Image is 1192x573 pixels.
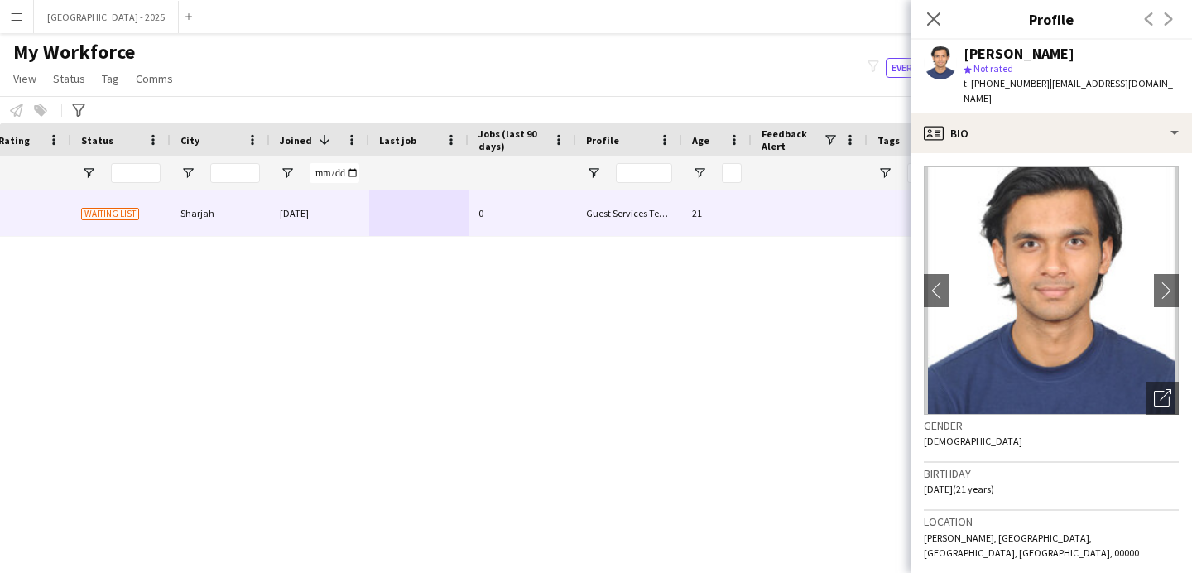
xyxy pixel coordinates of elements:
app-action-btn: Advanced filters [69,100,89,120]
button: Open Filter Menu [692,166,707,181]
span: My Workforce [13,40,135,65]
a: Status [46,68,92,89]
input: Age Filter Input [722,163,742,183]
h3: Gender [924,418,1179,433]
span: [PERSON_NAME], [GEOGRAPHIC_DATA], [GEOGRAPHIC_DATA], [GEOGRAPHIC_DATA], 00000 [924,532,1139,559]
h3: Location [924,514,1179,529]
input: Joined Filter Input [310,163,359,183]
input: Profile Filter Input [616,163,672,183]
span: Last job [379,134,416,147]
span: Tags [877,134,900,147]
div: Sharjah [171,190,270,236]
div: 0 [469,190,576,236]
span: Not rated [973,62,1013,75]
span: Jobs (last 90 days) [478,128,546,152]
a: Tag [95,68,126,89]
span: | [EMAIL_ADDRESS][DOMAIN_NAME] [964,77,1173,104]
span: Comms [136,71,173,86]
div: [DATE] [270,190,369,236]
div: Open photos pop-in [1146,382,1179,415]
span: Age [692,134,709,147]
button: Open Filter Menu [81,166,96,181]
input: Tags Filter Input [907,163,957,183]
span: Joined [280,134,312,147]
h3: Profile [911,8,1192,30]
span: Waiting list [81,208,139,220]
div: Guest Services Team [576,190,682,236]
input: City Filter Input [210,163,260,183]
img: Crew avatar or photo [924,166,1179,415]
a: View [7,68,43,89]
button: [GEOGRAPHIC_DATA] - 2025 [34,1,179,33]
a: Comms [129,68,180,89]
button: Everyone12,948 [886,58,973,78]
h3: Birthday [924,466,1179,481]
button: Open Filter Menu [586,166,601,181]
button: Open Filter Menu [280,166,295,181]
input: Status Filter Input [111,163,161,183]
button: Open Filter Menu [180,166,195,181]
span: [DATE] (21 years) [924,483,994,495]
button: Open Filter Menu [877,166,892,181]
div: Bio [911,113,1192,153]
span: View [13,71,36,86]
span: [DEMOGRAPHIC_DATA] [924,435,1022,447]
span: Feedback Alert [762,128,823,152]
span: Status [53,71,85,86]
span: Tag [102,71,119,86]
span: Profile [586,134,619,147]
div: 21 [682,190,752,236]
span: t. [PHONE_NUMBER] [964,77,1050,89]
div: [PERSON_NAME] [964,46,1074,61]
span: Status [81,134,113,147]
span: City [180,134,199,147]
